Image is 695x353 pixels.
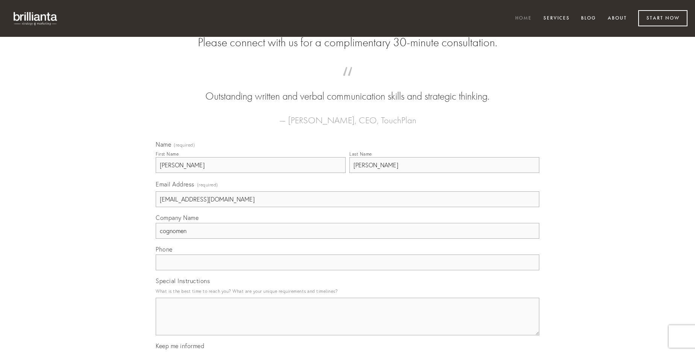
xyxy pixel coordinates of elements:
[349,151,372,157] div: Last Name
[168,74,527,89] span: “
[156,245,173,253] span: Phone
[174,143,195,147] span: (required)
[603,12,632,25] a: About
[156,277,210,285] span: Special Instructions
[510,12,537,25] a: Home
[156,180,194,188] span: Email Address
[156,342,204,350] span: Keep me informed
[638,10,687,26] a: Start Now
[156,214,199,221] span: Company Name
[8,8,64,29] img: brillianta - research, strategy, marketing
[168,74,527,104] blockquote: Outstanding written and verbal communication skills and strategic thinking.
[156,141,171,148] span: Name
[156,286,539,296] p: What is the best time to reach you? What are your unique requirements and timelines?
[576,12,601,25] a: Blog
[539,12,575,25] a: Services
[197,180,218,190] span: (required)
[156,35,539,50] h2: Please connect with us for a complimentary 30-minute consultation.
[156,151,179,157] div: First Name
[168,104,527,128] figcaption: — [PERSON_NAME], CEO, TouchPlan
